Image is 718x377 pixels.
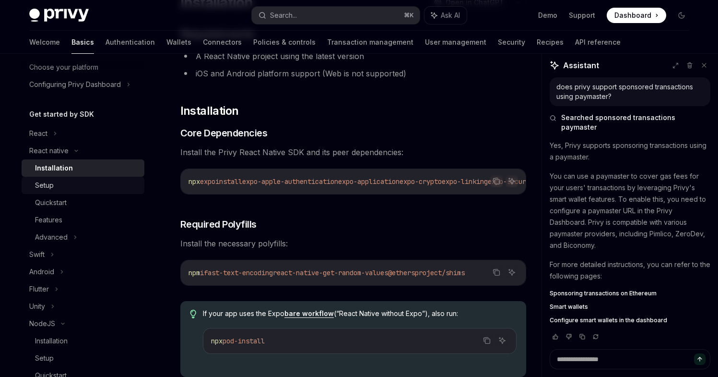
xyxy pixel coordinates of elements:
[614,11,651,20] span: Dashboard
[29,109,94,120] h5: Get started by SDK
[273,268,388,277] span: react-native-get-random-values
[400,177,442,186] span: expo-crypto
[22,159,144,177] a: Installation
[180,103,239,119] span: Installation
[252,7,420,24] button: Search...⌘K
[29,9,89,22] img: dark logo
[200,268,204,277] span: i
[506,175,518,187] button: Ask AI
[253,31,316,54] a: Policies & controls
[29,31,60,54] a: Welcome
[180,146,526,159] span: Install the Privy React Native SDK and its peer dependencies:
[498,31,525,54] a: Security
[537,31,564,54] a: Recipes
[29,266,54,278] div: Android
[496,334,508,347] button: Ask AI
[203,309,516,318] span: If your app uses the Expo (“React Native without Expo”), also run:
[550,259,710,282] p: For more detailed instructions, you can refer to the following pages:
[180,67,526,80] li: iOS and Android platform support (Web is not supported)
[22,177,144,194] a: Setup
[550,316,667,324] span: Configure smart wallets in the dashboard
[550,170,710,251] p: You can use a paymaster to cover gas fees for your users' transactions by leveraging Privy's smar...
[180,218,257,231] span: Required Polyfills
[550,140,710,163] p: Yes, Privy supports sponsoring transactions using a paymaster.
[270,10,297,21] div: Search...
[22,194,144,211] a: Quickstart
[441,11,460,20] span: Ask AI
[29,318,55,329] div: NodeJS
[180,126,268,140] span: Core Dependencies
[188,268,200,277] span: npm
[538,11,557,20] a: Demo
[35,197,67,208] div: Quickstart
[29,79,121,90] div: Configuring Privy Dashboard
[506,266,518,279] button: Ask AI
[563,60,599,71] span: Assistant
[550,290,710,297] a: Sponsoring transactions on Ethereum
[29,301,45,312] div: Unity
[35,214,62,226] div: Features
[35,353,54,364] div: Setup
[284,309,334,318] a: bare workflow
[71,31,94,54] a: Basics
[550,290,657,297] span: Sponsoring transactions on Ethereum
[694,353,706,365] button: Send message
[22,350,144,367] a: Setup
[215,177,242,186] span: install
[29,283,49,295] div: Flutter
[35,231,68,243] div: Advanced
[190,310,197,318] svg: Tip
[404,12,414,19] span: ⌘ K
[424,7,467,24] button: Ask AI
[442,177,488,186] span: expo-linking
[22,211,144,229] a: Features
[674,8,689,23] button: Toggle dark mode
[203,31,242,54] a: Connectors
[200,177,215,186] span: expo
[35,162,73,174] div: Installation
[242,177,338,186] span: expo-apple-authentication
[338,177,400,186] span: expo-application
[569,11,595,20] a: Support
[561,113,710,132] span: Searched sponsored transactions paymaster
[607,8,666,23] a: Dashboard
[550,316,710,324] a: Configure smart wallets in the dashboard
[327,31,413,54] a: Transaction management
[556,82,704,101] div: does privy support sponsored transactions using paymaster?
[35,180,54,191] div: Setup
[223,337,265,345] span: pod-install
[488,177,553,186] span: expo-secure-store
[180,49,526,63] li: A React Native project using the latest version
[29,249,45,260] div: Swift
[550,303,710,311] a: Smart wallets
[490,175,503,187] button: Copy the contents from the code block
[211,337,223,345] span: npx
[35,335,68,347] div: Installation
[425,31,486,54] a: User management
[106,31,155,54] a: Authentication
[29,145,69,157] div: React native
[166,31,191,54] a: Wallets
[575,31,621,54] a: API reference
[188,177,200,186] span: npx
[481,334,493,347] button: Copy the contents from the code block
[22,332,144,350] a: Installation
[550,303,588,311] span: Smart wallets
[388,268,465,277] span: @ethersproject/shims
[204,268,273,277] span: fast-text-encoding
[29,128,47,139] div: React
[550,113,710,132] button: Searched sponsored transactions paymaster
[490,266,503,279] button: Copy the contents from the code block
[180,237,526,250] span: Install the necessary polyfills:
